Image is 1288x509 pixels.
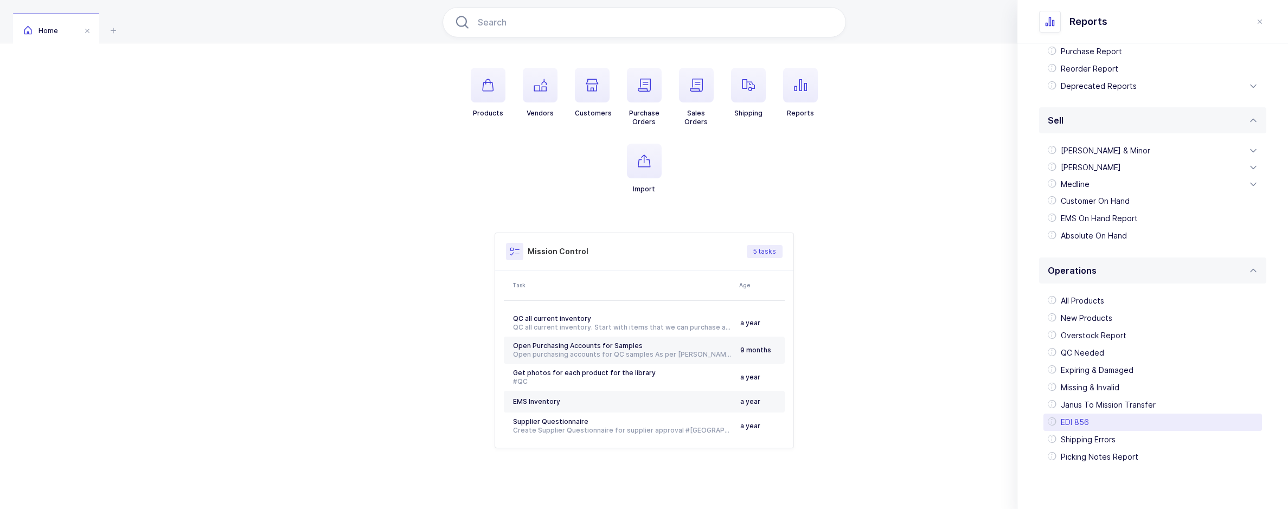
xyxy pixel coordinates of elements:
[1043,142,1262,159] div: [PERSON_NAME] & Minor
[528,246,588,257] h3: Mission Control
[1039,284,1266,474] div: Operations
[731,68,766,118] button: Shipping
[443,7,846,37] input: Search
[740,346,771,354] span: 9 months
[1043,431,1262,448] div: Shipping Errors
[740,422,760,430] span: a year
[513,426,732,435] div: Create Supplier Questionnaire for supplier approval #[GEOGRAPHIC_DATA]
[1043,192,1262,210] div: Customer On Hand
[1043,159,1262,176] div: [PERSON_NAME]
[1043,78,1262,95] div: Deprecated Reports
[1043,210,1262,227] div: EMS On Hand Report
[740,397,760,405] span: a year
[1043,176,1262,193] div: Medline
[513,323,732,332] div: QC all current inventory. Start with items that we can purchase a sample from Schein. #[GEOGRAPHI...
[627,68,662,126] button: PurchaseOrders
[513,417,588,426] span: Supplier Questionnaire
[1039,133,1266,253] div: Sell
[1043,448,1262,466] div: Picking Notes Report
[1043,310,1262,327] div: New Products
[1043,379,1262,396] div: Missing & Invalid
[512,281,733,289] div: Task
[1043,344,1262,362] div: QC Needed
[1253,15,1266,28] button: close drawer
[1043,227,1262,244] div: Absolute On Hand
[740,319,760,327] span: a year
[513,377,732,386] div: #QC
[1043,60,1262,78] div: Reorder Report
[1043,327,1262,344] div: Overstock Report
[513,314,591,323] span: QC all current inventory
[575,68,612,118] button: Customers
[513,350,732,359] div: Open purchasing accounts for QC samples As per [PERSON_NAME], we had an account with [PERSON_NAME...
[1069,15,1107,28] span: Reports
[783,68,818,118] button: Reports
[1043,43,1262,60] div: Purchase Report
[627,144,662,194] button: Import
[513,369,656,377] span: Get photos for each product for the library
[523,68,558,118] button: Vendors
[513,342,643,350] span: Open Purchasing Accounts for Samples
[24,27,58,35] span: Home
[471,68,505,118] button: Products
[1039,257,1266,284] div: Operations
[739,281,781,289] div: Age
[679,68,714,126] button: SalesOrders
[1043,362,1262,379] div: Expiring & Damaged
[1043,396,1262,414] div: Janus To Mission Transfer
[1039,107,1266,133] div: Sell
[1043,414,1262,431] div: EDI 856
[740,373,760,381] span: a year
[1043,292,1262,310] div: All Products
[513,397,560,405] span: EMS Inventory
[753,247,776,256] span: 5 tasks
